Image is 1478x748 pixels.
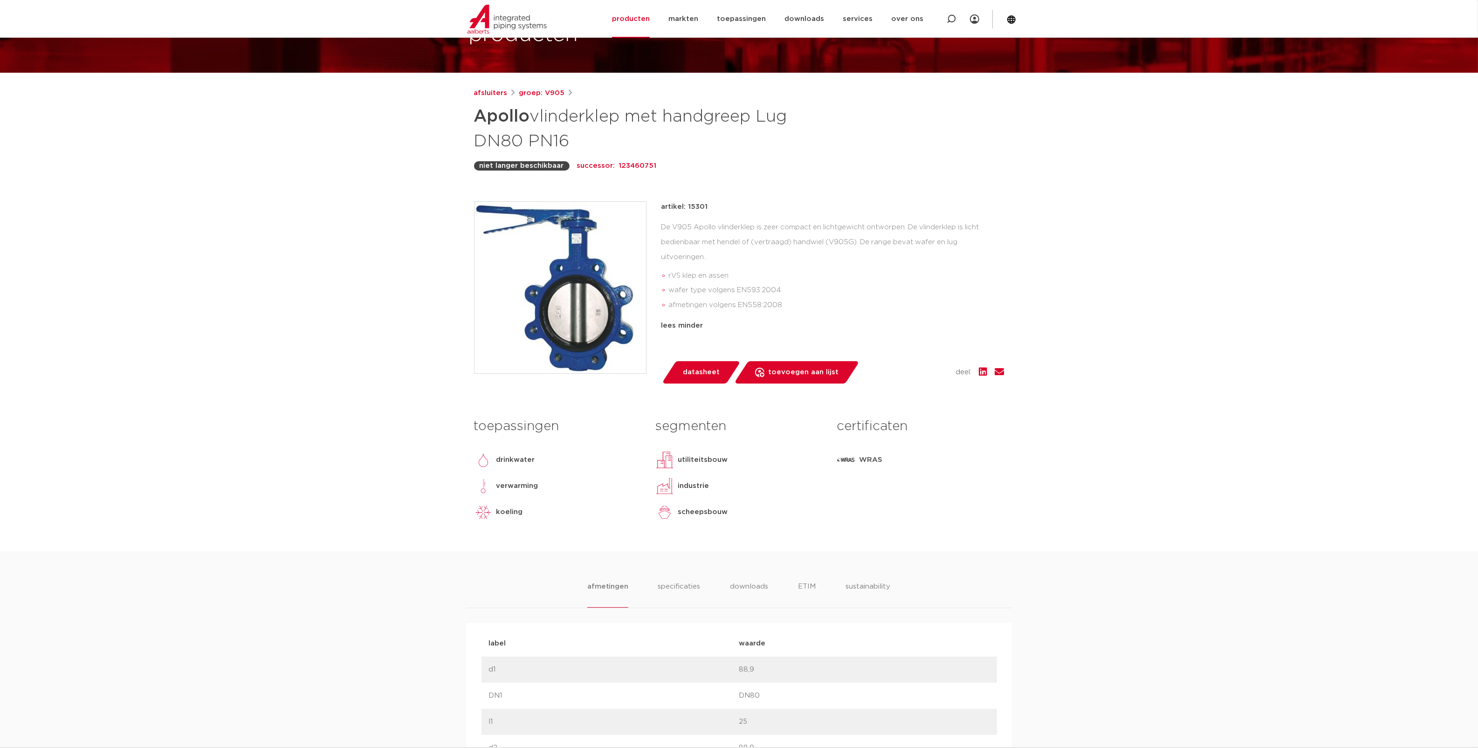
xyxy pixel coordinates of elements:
p: label [489,638,739,649]
span: deel: [956,367,972,378]
p: scheepsbouw [678,507,728,518]
h3: toepassingen [474,417,641,436]
p: 88,9 [739,664,990,675]
li: afmetingen [587,581,628,608]
p: 123460751 [619,160,657,172]
img: utiliteitsbouw [655,451,674,469]
li: sustainability [846,581,891,608]
p: koeling [496,507,523,518]
a: datasheet [661,361,741,384]
img: koeling [474,503,493,522]
img: Product Image for Apollo vlinderklep met handgreep Lug DN80 PN16 [474,202,646,373]
p: l1 [489,716,739,727]
li: ETIM [798,581,816,608]
img: verwarming [474,477,493,495]
img: drinkwater [474,451,493,469]
a: successor: 123460751 [577,160,657,172]
p: drinkwater [496,454,535,466]
li: afmetingen volgens EN558:2008 [669,298,1004,313]
p: artikel: 15301 [661,201,708,213]
span: toevoegen aan lijst [768,365,839,380]
img: industrie [655,477,674,495]
p: successor: [577,160,615,172]
h3: certificaten [837,417,1004,436]
h3: segmenten [655,417,823,436]
div: lees minder [661,320,1004,331]
p: d1 [489,664,739,675]
li: specificaties [658,581,701,608]
div: De V905 Apollo vlinderklep is zeer compact en lichtgewicht ontworpen. De vlinderklep is licht bed... [661,220,1004,316]
li: rVS klep en assen [669,268,1004,283]
img: WRAS [837,451,855,469]
p: niet langer beschikbaar [480,160,564,172]
img: scheepsbouw [655,503,674,522]
p: WRAS [859,454,882,466]
p: 25 [739,716,990,727]
strong: Apollo [474,108,530,125]
li: downloads [730,581,769,608]
a: groep: V905 [519,88,565,99]
p: utiliteitsbouw [678,454,728,466]
p: waarde [739,638,990,649]
span: datasheet [683,365,720,380]
p: verwarming [496,480,538,492]
a: afsluiters [474,88,508,99]
p: DN80 [739,690,990,701]
h1: vlinderklep met handgreep Lug DN80 PN16 [474,103,824,153]
li: wafer type volgens EN593:2004 [669,283,1004,298]
p: industrie [678,480,709,492]
p: DN1 [489,690,739,701]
